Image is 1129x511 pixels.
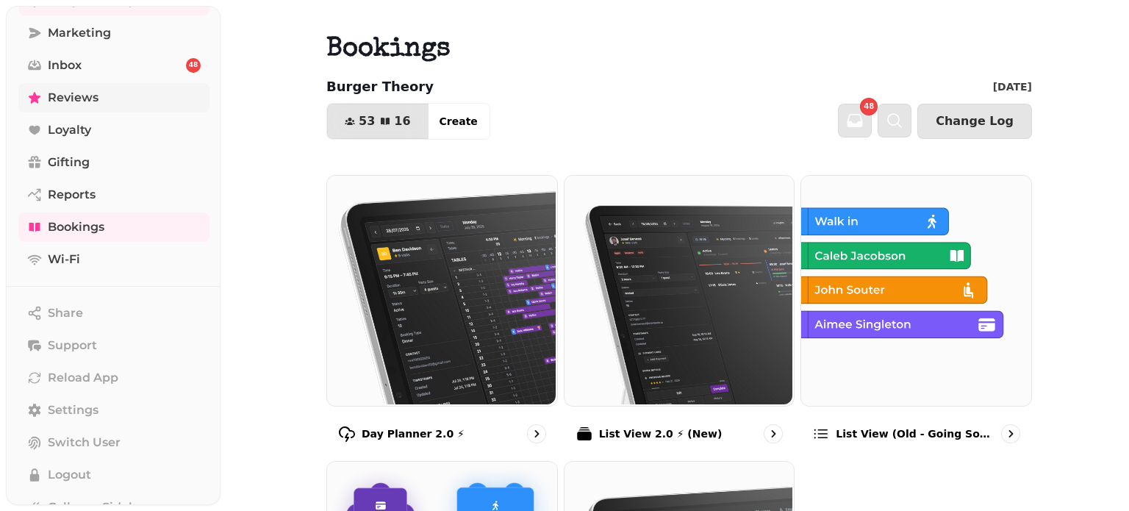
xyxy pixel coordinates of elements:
button: Create [428,104,490,139]
p: Burger Theory [326,76,434,97]
button: Change Log [917,104,1032,139]
button: Reload App [18,363,209,393]
p: List View 2.0 ⚡ (New) [599,426,723,441]
img: List View 2.0 ⚡ (New) [563,174,793,404]
button: Logout [18,460,209,490]
button: Support [18,331,209,360]
a: List view (Old - going soon)List view (Old - going soon) [800,175,1032,455]
span: Share [48,304,83,322]
a: Reviews [18,83,209,112]
svg: go to [1003,426,1018,441]
a: Wi-Fi [18,245,209,274]
p: List view (Old - going soon) [836,426,995,441]
span: Loyalty [48,121,91,139]
span: Marketing [48,24,111,42]
a: Gifting [18,148,209,177]
span: Reviews [48,89,98,107]
span: Wi-Fi [48,251,80,268]
a: Inbox48 [18,51,209,80]
span: Reload App [48,369,118,387]
span: 53 [359,115,375,127]
span: Create [440,116,478,126]
img: List view (Old - going soon) [800,174,1030,404]
span: Inbox [48,57,82,74]
span: 16 [394,115,410,127]
span: 48 [189,60,198,71]
span: Logout [48,466,91,484]
span: Change Log [936,115,1014,127]
a: Reports [18,180,209,210]
p: Day Planner 2.0 ⚡ [362,426,465,441]
span: Bookings [48,218,104,236]
svg: go to [766,426,781,441]
a: Loyalty [18,115,209,145]
svg: go to [529,426,544,441]
span: Support [48,337,97,354]
span: Settings [48,401,98,419]
img: Day Planner 2.0 ⚡ [326,174,556,404]
span: Gifting [48,154,90,171]
p: [DATE] [993,79,1032,94]
span: 48 [864,103,874,110]
button: Switch User [18,428,209,457]
a: Day Planner 2.0 ⚡Day Planner 2.0 ⚡ [326,175,558,455]
button: 5316 [327,104,429,139]
span: Reports [48,186,96,204]
a: Bookings [18,212,209,242]
span: Switch User [48,434,121,451]
button: Share [18,299,209,328]
a: Settings [18,396,209,425]
a: Marketing [18,18,209,48]
a: List View 2.0 ⚡ (New)List View 2.0 ⚡ (New) [564,175,795,455]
